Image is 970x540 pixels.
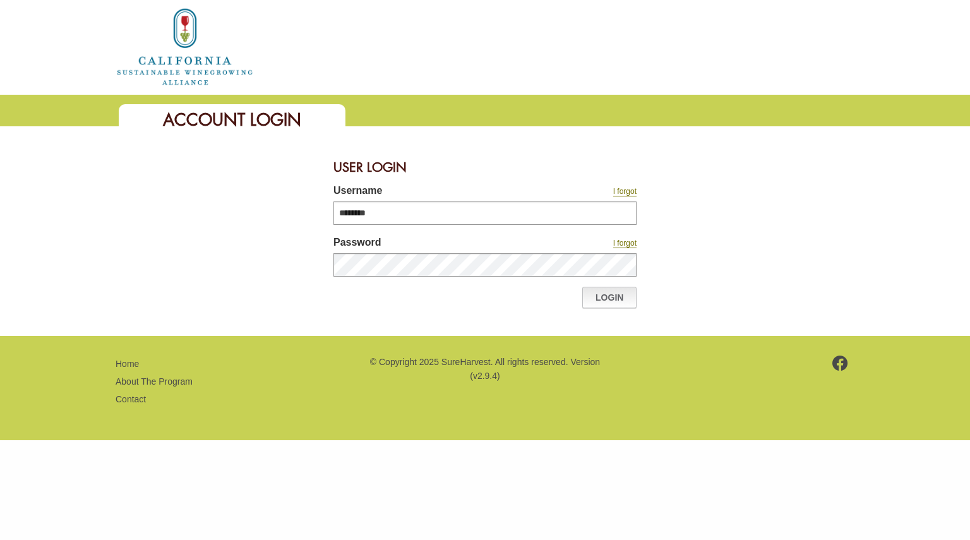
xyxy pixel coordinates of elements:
label: Username [333,183,529,201]
p: © Copyright 2025 SureHarvest. All rights reserved. Version (v2.9.4) [368,355,602,383]
a: About The Program [116,376,193,387]
a: Login [582,287,637,308]
a: I forgot [613,187,637,196]
div: User Login [333,152,637,183]
label: Password [333,235,529,253]
a: Home [116,359,139,369]
span: Account Login [163,109,301,131]
a: Home [116,40,254,51]
img: logo_cswa2x.png [116,6,254,87]
a: I forgot [613,239,637,248]
a: Contact [116,394,146,404]
img: footer-facebook.png [832,356,848,371]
